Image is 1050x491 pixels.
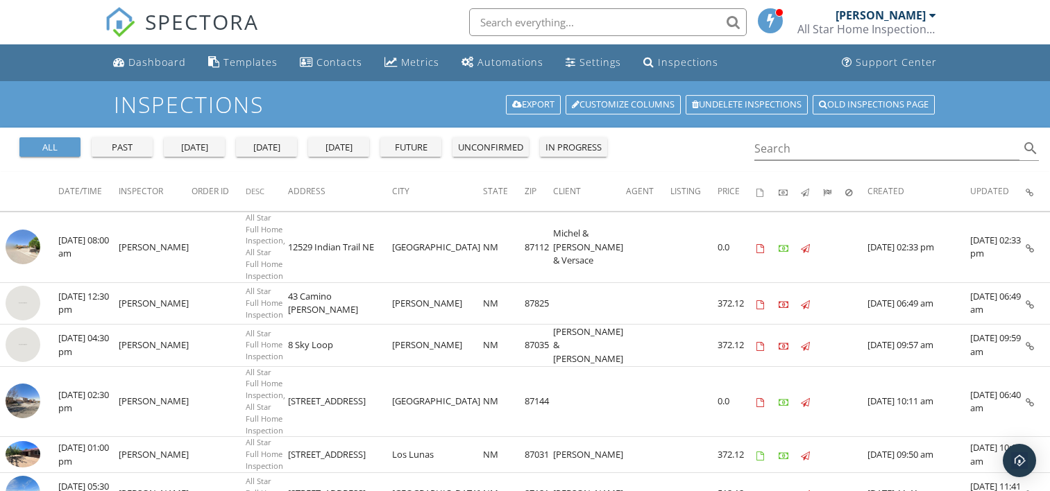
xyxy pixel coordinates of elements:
button: [DATE] [308,137,369,157]
div: past [97,141,147,155]
span: All Star Full Home Inspection [246,328,283,362]
a: Dashboard [108,50,192,76]
td: [PERSON_NAME] [119,212,192,282]
div: Automations [477,55,543,69]
div: Metrics [401,55,439,69]
td: [STREET_ADDRESS] [288,366,392,437]
button: [DATE] [236,137,297,157]
td: [GEOGRAPHIC_DATA] [392,366,483,437]
a: Undelete inspections [686,95,808,114]
div: [DATE] [169,141,219,155]
td: [DATE] 04:30 pm [58,325,119,367]
div: Inspections [658,55,718,69]
th: Agent: Not sorted. [626,172,670,211]
th: Agreements signed: Not sorted. [756,172,779,211]
td: 87031 [525,437,553,472]
td: 87144 [525,366,553,437]
td: [DATE] 10:18 am [970,437,1026,472]
td: 372.12 [718,325,756,367]
span: Address [288,185,325,197]
span: Order ID [192,185,229,197]
td: NM [483,437,525,472]
td: [DATE] 10:11 am [867,366,970,437]
img: The Best Home Inspection Software - Spectora [105,7,135,37]
td: 12529 Indian Trail NE [288,212,392,282]
td: 0.0 [718,212,756,282]
div: All Star Home Inspections, LLC [797,22,936,36]
td: NM [483,366,525,437]
div: unconfirmed [458,141,523,155]
button: in progress [540,137,607,157]
div: in progress [545,141,602,155]
td: [PERSON_NAME] [119,325,192,367]
th: Submitted: Not sorted. [823,172,845,211]
span: All Star Full Home Inspection, All Star Full Home Inspection [246,367,285,436]
a: Inspections [638,50,724,76]
button: [DATE] [164,137,225,157]
a: Support Center [836,50,942,76]
td: [DATE] 06:49 am [867,282,970,325]
th: Desc: Not sorted. [246,172,288,211]
td: [DATE] 06:40 am [970,366,1026,437]
th: Order ID: Not sorted. [192,172,246,211]
div: [DATE] [314,141,364,155]
button: future [380,137,441,157]
span: City [392,185,409,197]
span: All Star Full Home Inspection [246,286,283,320]
td: [DATE] 08:00 am [58,212,119,282]
th: Inspection Details: Not sorted. [1026,172,1050,211]
td: 372.12 [718,437,756,472]
a: Metrics [379,50,445,76]
td: [DATE] 02:30 pm [58,366,119,437]
td: [DATE] 12:30 pm [58,282,119,325]
img: 9556212%2Freports%2F1e4fabb3-e056-4faf-bb4a-a1e5acc641d1%2Fcover_photos%2Fml721rhyUkY53NNejmAO%2F... [6,441,40,467]
td: [DATE] 09:57 am [867,325,970,367]
img: streetview [6,286,40,320]
td: NM [483,325,525,367]
td: 87112 [525,212,553,282]
span: Desc [246,186,264,196]
td: [DATE] 09:59 am [970,325,1026,367]
span: SPECTORA [145,7,259,36]
th: Paid: Not sorted. [779,172,801,211]
td: [DATE] 01:00 pm [58,437,119,472]
td: 43 Camino [PERSON_NAME] [288,282,392,325]
th: Updated: Not sorted. [970,172,1026,211]
th: Zip: Not sorted. [525,172,553,211]
td: Michel & [PERSON_NAME] & Versace [553,212,626,282]
button: all [19,137,81,157]
td: [STREET_ADDRESS] [288,437,392,472]
i: search [1022,140,1039,157]
span: State [483,185,508,197]
th: Published: Not sorted. [801,172,823,211]
div: all [25,141,75,155]
td: [DATE] 02:33 pm [970,212,1026,282]
td: [GEOGRAPHIC_DATA] [392,212,483,282]
div: [DATE] [242,141,291,155]
div: Templates [223,55,278,69]
a: Templates [203,50,283,76]
span: Zip [525,185,536,197]
td: [PERSON_NAME] [119,282,192,325]
img: streetview [6,230,40,264]
span: Date/Time [58,185,102,197]
td: [PERSON_NAME] [392,325,483,367]
button: past [92,137,153,157]
th: Created: Not sorted. [867,172,970,211]
span: All Star Full Home Inspection [246,437,283,471]
div: future [386,141,436,155]
td: Los Lunas [392,437,483,472]
input: Search everything... [469,8,747,36]
th: Price: Not sorted. [718,172,756,211]
div: [PERSON_NAME] [836,8,926,22]
img: streetview [6,384,40,418]
th: Address: Not sorted. [288,172,392,211]
span: Agent [626,185,654,197]
span: Created [867,185,904,197]
td: [DATE] 06:49 am [970,282,1026,325]
span: All Star Full Home Inspection, All Star Full Home Inspection [246,212,285,281]
td: 8 Sky Loop [288,325,392,367]
td: [DATE] 02:33 pm [867,212,970,282]
input: Search [754,137,1020,160]
td: [PERSON_NAME] [392,282,483,325]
